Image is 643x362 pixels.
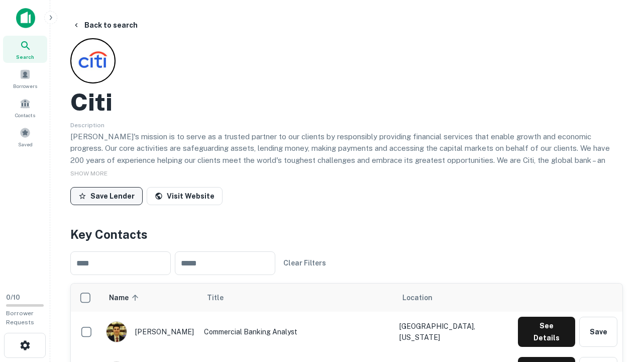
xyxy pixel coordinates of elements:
span: 0 / 10 [6,294,20,301]
span: Contacts [15,111,35,119]
button: See Details [518,317,575,347]
a: Search [3,36,47,63]
button: Save [579,317,617,347]
button: Back to search [68,16,142,34]
button: Clear Filters [279,254,330,272]
th: Location [394,284,513,312]
a: Saved [3,123,47,150]
th: Name [101,284,199,312]
div: [PERSON_NAME] [106,321,194,342]
span: Search [16,53,34,61]
a: Borrowers [3,65,47,92]
span: SHOW MORE [70,170,108,177]
iframe: Chat Widget [593,249,643,298]
button: Save Lender [70,187,143,205]
th: Title [199,284,394,312]
span: Borrowers [13,82,37,90]
a: Visit Website [147,187,223,205]
img: capitalize-icon.png [16,8,35,28]
td: Commercial Banking Analyst [199,312,394,352]
td: [GEOGRAPHIC_DATA], [US_STATE] [394,312,513,352]
span: Location [402,292,433,304]
span: Name [109,292,142,304]
span: Description [70,122,104,129]
h2: Citi [70,87,113,117]
h4: Key Contacts [70,225,623,243]
p: [PERSON_NAME]'s mission is to serve as a trusted partner to our clients by responsibly providing ... [70,131,623,190]
span: Title [207,292,237,304]
span: Saved [18,140,33,148]
a: Contacts [3,94,47,121]
span: Borrower Requests [6,310,34,326]
img: 1753279374948 [106,322,127,342]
